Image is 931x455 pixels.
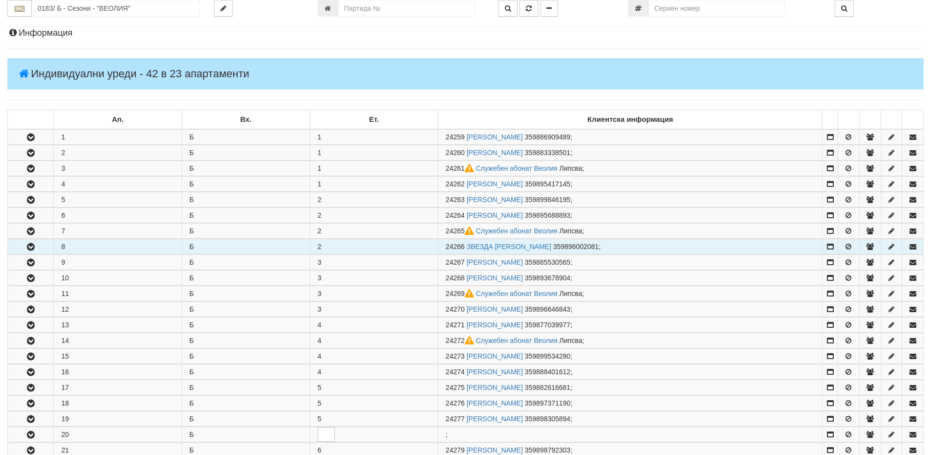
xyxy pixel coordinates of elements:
td: ; [438,364,823,380]
td: : No sort applied, sorting is disabled [838,110,860,130]
span: Партида № [446,337,476,344]
td: : No sort applied, sorting is disabled [881,110,902,130]
td: 17 [54,380,182,395]
td: Б [182,271,310,286]
td: : No sort applied, sorting is disabled [8,110,54,130]
td: ; [438,349,823,364]
a: [PERSON_NAME] [467,305,523,313]
td: 4 [54,177,182,192]
td: 20 [54,427,182,442]
td: ; [438,380,823,395]
span: 3 [318,258,322,266]
span: Липсва [560,337,583,344]
span: 2 [318,227,322,235]
td: Б [182,333,310,348]
span: 359883338501 [525,149,570,157]
span: Партида № [446,258,465,266]
a: [PERSON_NAME] [467,258,523,266]
td: Б [182,208,310,223]
td: Б [182,177,310,192]
span: Партида № [446,196,465,204]
a: [PERSON_NAME] [467,415,523,423]
td: ; [438,333,823,348]
span: 359898792303 [525,446,570,454]
a: [PERSON_NAME] [467,133,523,141]
span: 359898305894 [525,415,570,423]
td: 10 [54,271,182,286]
span: 1 [318,164,322,172]
td: 6 [54,208,182,223]
a: [PERSON_NAME] [467,368,523,376]
span: 5 [318,399,322,407]
span: 359893678904 [525,274,570,282]
td: Б [182,411,310,427]
span: Партида № [446,164,476,172]
td: : No sort applied, sorting is disabled [902,110,924,130]
span: 2 [318,211,322,219]
a: [PERSON_NAME] [467,352,523,360]
span: 359877039977 [525,321,570,329]
a: [PERSON_NAME] [467,180,523,188]
span: Партида № [446,399,465,407]
a: Служебен абонат Веолия [476,290,558,297]
td: 15 [54,349,182,364]
td: ; [438,396,823,411]
td: 12 [54,302,182,317]
span: Партида № [446,180,465,188]
td: Вх.: No sort applied, sorting is disabled [182,110,310,130]
td: Б [182,145,310,160]
td: Ап.: No sort applied, sorting is disabled [54,110,182,130]
span: 4 [318,321,322,329]
span: Партида № [446,290,476,297]
span: 4 [318,337,322,344]
td: 8 [54,239,182,254]
td: Б [182,224,310,239]
span: Партида № [446,321,465,329]
td: ; [438,239,823,254]
span: 3 [318,290,322,297]
td: Б [182,129,310,145]
span: 359895417145 [525,180,570,188]
td: 9 [54,255,182,270]
td: 1 [54,129,182,145]
a: ЗВЕЗДА [PERSON_NAME] [467,243,551,250]
td: 19 [54,411,182,427]
span: 359885530565 [525,258,570,266]
span: 5 [318,384,322,391]
span: 3 [318,305,322,313]
span: Партида № [446,415,465,423]
span: Партида № [446,133,465,141]
span: Партида № [446,368,465,376]
b: Ет. [369,115,379,123]
a: [PERSON_NAME] [467,384,523,391]
td: Б [182,349,310,364]
td: ; [438,208,823,223]
td: 16 [54,364,182,380]
td: Б [182,239,310,254]
span: Партида № [446,352,465,360]
span: Партида № [446,227,476,235]
td: ; [438,302,823,317]
td: Б [182,161,310,176]
span: Партида № [446,446,465,454]
span: Партида № [446,149,465,157]
span: 359897371190 [525,399,570,407]
span: 359895688893 [525,211,570,219]
td: Б [182,318,310,333]
span: 359882616681 [525,384,570,391]
a: [PERSON_NAME] [467,196,523,204]
a: Служебен абонат Веолия [476,164,558,172]
b: Клиентска информация [587,115,673,123]
span: Партида № [446,305,465,313]
td: 11 [54,286,182,301]
td: 5 [54,192,182,207]
span: 359896002081 [553,243,599,250]
span: 2 [318,196,322,204]
td: 3 [54,161,182,176]
span: 5 [318,415,322,423]
td: ; [438,411,823,427]
td: ; [438,129,823,145]
a: [PERSON_NAME] [467,274,523,282]
span: Липсва [560,290,583,297]
td: 2 [54,145,182,160]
